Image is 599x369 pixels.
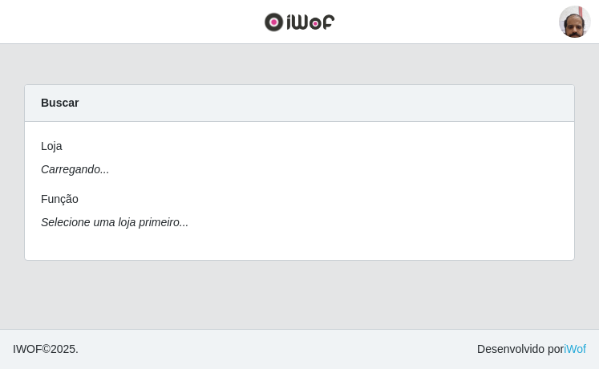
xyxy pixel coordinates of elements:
[41,216,188,229] i: Selecione uma loja primeiro...
[564,343,586,355] a: iWof
[41,138,62,155] label: Loja
[41,163,110,176] i: Carregando...
[264,12,335,32] img: CoreUI Logo
[41,191,79,208] label: Função
[41,96,79,109] strong: Buscar
[13,343,42,355] span: IWOF
[13,341,79,358] span: © 2025 .
[477,341,586,358] span: Desenvolvido por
